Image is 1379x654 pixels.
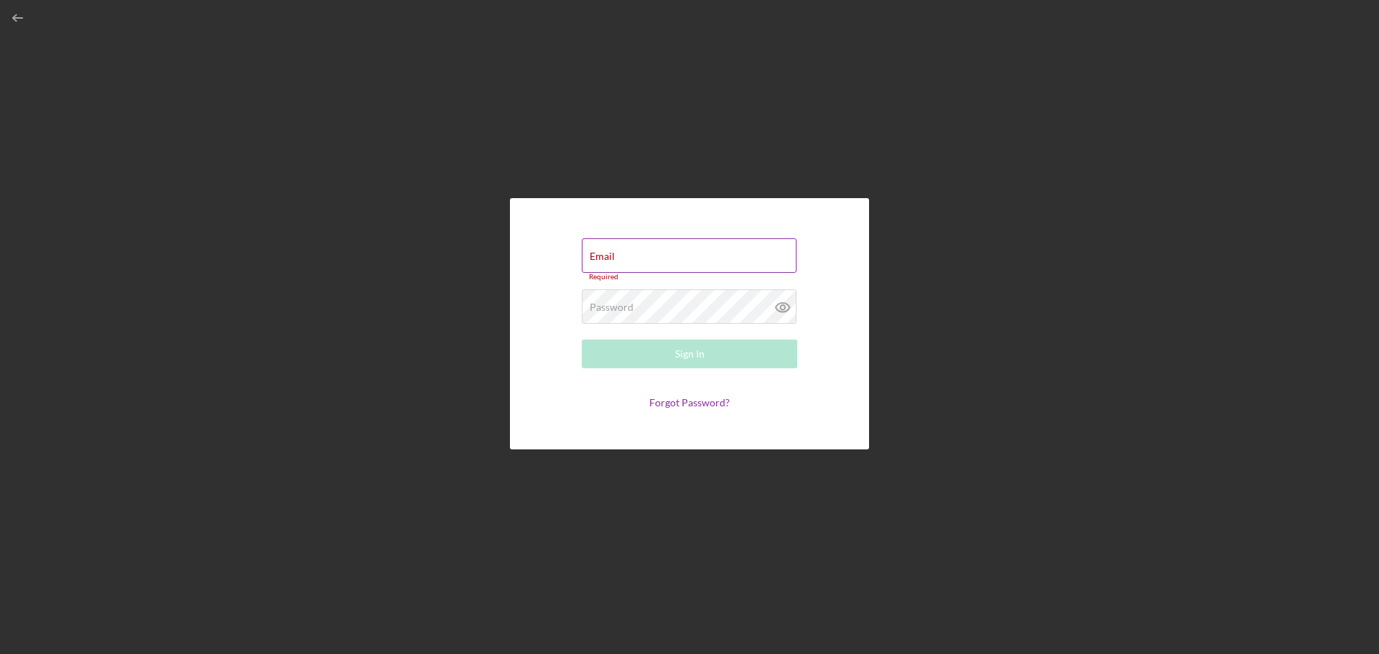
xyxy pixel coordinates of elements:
[582,273,797,281] div: Required
[675,340,705,368] div: Sign In
[649,396,730,408] a: Forgot Password?
[590,302,633,313] label: Password
[590,251,615,262] label: Email
[582,340,797,368] button: Sign In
